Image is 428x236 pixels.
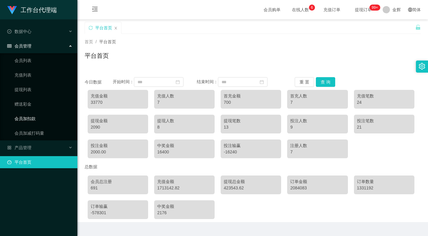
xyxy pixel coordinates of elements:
sup: 923 [369,5,380,11]
span: 提现订单 [352,8,375,12]
i: 图标: close [114,26,118,30]
div: 今日数据 [85,79,113,85]
i: 图标: setting [419,63,425,70]
div: 423543.62 [224,185,278,191]
span: 结束时间： [197,79,218,84]
div: 691 [91,185,145,191]
div: 16400 [157,149,212,155]
div: 7 [290,149,345,155]
div: 7 [290,99,345,106]
div: 充值人数 [157,93,212,99]
div: 订单数量 [357,179,411,185]
button: 重 置 [295,77,314,87]
div: 2176 [157,210,212,216]
span: 充值订单 [320,8,343,12]
div: 平台首页 [95,22,112,34]
div: 2000.00 [91,149,145,155]
div: 首充金额 [224,93,278,99]
div: 1713142.82 [157,185,212,191]
div: 提现总金额 [224,179,278,185]
div: 会员总注册 [91,179,145,185]
i: 图标: table [7,44,11,48]
div: 700 [224,99,278,106]
p: 6 [311,5,313,11]
i: 图标: global [408,8,412,12]
div: 提现金额 [91,118,145,124]
span: 产品管理 [7,145,31,150]
sup: 6 [309,5,315,11]
span: / [96,39,97,44]
a: 提现列表 [15,84,73,96]
div: 7 [157,99,212,106]
div: 中奖金额 [157,203,212,210]
div: 13 [224,124,278,130]
span: 数据中心 [7,29,31,34]
a: 图标: dashboard平台首页 [7,156,73,168]
div: 总数据 [85,161,421,172]
div: 8 [157,124,212,130]
button: 查 询 [316,77,335,87]
div: 9 [290,124,345,130]
i: 图标: check-circle-o [7,29,11,34]
a: 赠送彩金 [15,98,73,110]
i: 图标: calendar [260,80,264,84]
div: 充值金额 [91,93,145,99]
div: 1331192 [357,185,411,191]
span: 首页 [85,39,93,44]
div: 投注金额 [91,143,145,149]
i: 图标: unlock [415,25,421,30]
i: 图标: menu-fold [85,0,105,20]
span: 平台首页 [99,39,116,44]
div: 33770 [91,99,145,106]
i: 图标: calendar [176,80,180,84]
a: 工作台代理端 [7,7,57,12]
i: 图标: sync [89,26,93,30]
h1: 平台首页 [85,51,109,60]
div: 2084083 [290,185,345,191]
div: -578301 [91,210,145,216]
a: 充值列表 [15,69,73,81]
a: 会员列表 [15,54,73,67]
div: 投注人数 [290,118,345,124]
a: 会员加减打码量 [15,127,73,139]
div: 订单金额 [290,179,345,185]
div: 投注笔数 [357,118,411,124]
i: 图标: appstore-o [7,146,11,150]
div: 2090 [91,124,145,130]
div: 21 [357,124,411,130]
div: 提现人数 [157,118,212,124]
div: 充值金额 [157,179,212,185]
span: 会员管理 [7,44,31,48]
div: 注册人数 [290,143,345,149]
div: 首充人数 [290,93,345,99]
div: 充值笔数 [357,93,411,99]
span: 开始时间： [113,79,134,84]
span: 在线人数 [289,8,312,12]
div: 中奖金额 [157,143,212,149]
div: 订单输赢 [91,203,145,210]
h1: 工作台代理端 [21,0,57,20]
div: 24 [357,99,411,106]
div: 投注输赢 [224,143,278,149]
div: -16240 [224,149,278,155]
a: 会员加扣款 [15,113,73,125]
div: 提现笔数 [224,118,278,124]
img: logo.9652507e.png [7,6,17,15]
